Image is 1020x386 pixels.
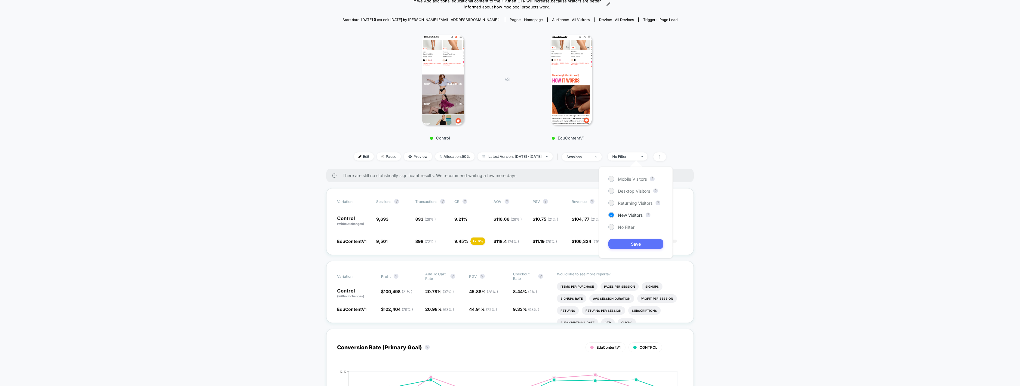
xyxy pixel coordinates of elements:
[482,155,485,158] img: calendar
[656,201,660,205] button: ?
[582,306,625,315] li: Returns Per Session
[556,152,562,161] span: |
[339,370,346,373] tspan: 12 %
[415,239,436,244] span: 898
[377,152,401,161] span: Pause
[381,307,413,312] span: $
[493,239,519,244] span: $
[601,282,639,291] li: Pages Per Session
[402,289,412,294] span: ( 21 % )
[557,294,586,303] li: Signups Rate
[546,239,557,244] span: ( 79 % )
[469,289,498,294] span: 45.88 %
[487,289,498,294] span: ( 28 % )
[618,318,636,327] li: Clicks
[637,294,677,303] li: Profit Per Session
[590,199,594,204] button: ?
[425,289,454,294] span: 20.78 %
[415,216,436,222] span: 893
[511,217,522,222] span: ( 26 % )
[533,239,557,244] span: $
[337,307,367,312] span: EduContentV1
[543,199,548,204] button: ?
[601,318,615,327] li: Ctr
[510,17,543,22] div: Pages:
[528,307,539,312] span: ( 98 % )
[618,201,653,206] span: Returning Visitors
[608,239,663,249] button: Save
[343,173,682,178] span: There are still no statistically significant results. We recommend waiting a few more days
[462,199,467,204] button: ?
[572,216,601,222] span: $
[574,239,604,244] span: 106,324
[589,294,634,303] li: Avg Session Duration
[513,307,539,312] span: 9.33 %
[354,152,374,161] span: Edit
[435,152,475,161] span: Allocation: 50%
[643,17,677,22] div: Trigger:
[653,188,658,193] button: ?
[493,199,502,204] span: AOV
[508,239,519,244] span: ( 74 % )
[381,274,391,279] span: Profit
[646,213,650,217] button: ?
[551,35,592,125] img: EduContentV1 main
[641,156,643,157] img: end
[337,222,364,225] span: (without changes)
[591,217,601,222] span: ( 21 % )
[381,155,384,158] img: end
[384,307,413,312] span: 102,404
[496,216,522,222] span: 116.66
[402,307,413,312] span: ( 79 % )
[505,199,509,204] button: ?
[443,307,454,312] span: ( 63 % )
[594,17,638,22] span: Device:
[538,274,543,279] button: ?
[572,17,590,22] span: All Visitors
[612,154,636,159] div: No Filter
[415,199,437,204] span: Transactions
[572,199,587,204] span: Revenue
[557,306,579,315] li: Returns
[640,345,657,350] span: CONTROL
[381,289,412,294] span: $
[454,199,459,204] span: CR
[597,345,621,350] span: EduContentV1
[557,272,683,276] p: Would like to see more reports?
[469,274,477,279] span: PDV
[425,307,454,312] span: 20.98 %
[387,136,493,140] p: Control
[496,239,519,244] span: 118.4
[533,199,540,204] span: PSV
[642,282,662,291] li: Signups
[425,272,447,281] span: Add To Cart Rate
[450,274,455,279] button: ?
[618,188,650,194] span: Desktop Visitors
[337,199,370,204] span: Variation
[493,216,522,222] span: $
[535,216,558,222] span: 10.75
[595,156,597,158] img: end
[557,282,598,291] li: Items Per Purchase
[618,176,647,182] span: Mobile Visitors
[480,274,485,279] button: ?
[440,155,442,158] img: rebalance
[394,274,398,279] button: ?
[454,239,468,244] span: 9.45 %
[618,213,643,218] span: New Visitors
[615,17,634,22] span: all devices
[486,307,497,312] span: ( 72 % )
[404,152,432,161] span: Preview
[394,199,399,204] button: ?
[384,289,412,294] span: 100,498
[513,289,537,294] span: 8.44 %
[505,77,509,82] span: VS
[478,152,553,161] span: Latest Version: [DATE] - [DATE]
[425,239,436,244] span: ( 72 % )
[337,216,370,226] p: Control
[650,176,655,181] button: ?
[376,199,391,204] span: Sessions
[337,272,370,281] span: Variation
[548,217,558,222] span: ( 21 % )
[515,136,621,140] p: EduContentV1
